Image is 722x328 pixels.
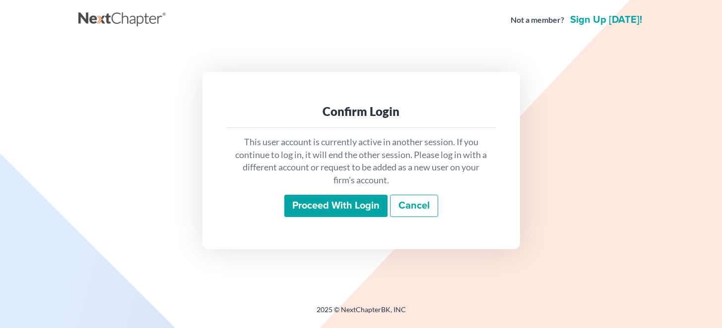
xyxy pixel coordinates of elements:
strong: Not a member? [511,14,564,26]
p: This user account is currently active in another session. If you continue to log in, it will end ... [234,136,488,187]
a: Sign up [DATE]! [568,15,644,25]
div: Confirm Login [234,104,488,119]
input: Proceed with login [284,195,388,218]
a: Cancel [390,195,438,218]
div: 2025 © NextChapterBK, INC [78,305,644,323]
